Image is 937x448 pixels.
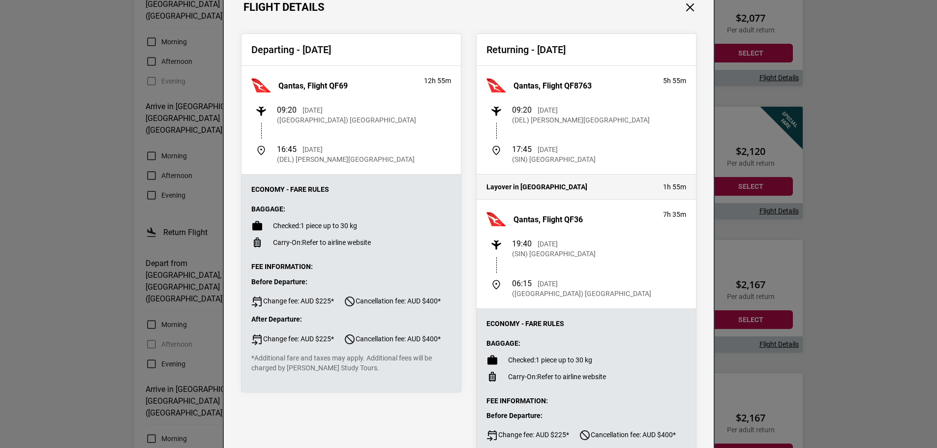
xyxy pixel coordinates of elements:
[273,221,357,231] p: 1 piece up to 30 kg
[251,184,451,194] p: Economy - Fare Rules
[251,76,271,95] img: Qantas
[512,145,532,154] span: 17:45
[508,355,592,365] p: 1 piece up to 30 kg
[424,76,451,86] p: 12h 55m
[663,76,686,86] p: 5h 55m
[512,239,532,248] span: 19:40
[251,353,451,373] p: *Additional fare and taxes may apply. Additional fees will be charged by [PERSON_NAME] Study Tours.
[273,222,301,230] span: Checked:
[486,183,653,191] h4: Layover in [GEOGRAPHIC_DATA]
[579,429,676,441] span: Cancellation fee: AUD $400*
[251,315,302,323] strong: After Departure:
[508,373,537,381] span: Carry-On:
[344,333,441,345] span: Cancellation fee: AUD $400*
[251,205,285,213] strong: Baggage:
[512,115,650,125] p: (DEL) [PERSON_NAME][GEOGRAPHIC_DATA]
[663,182,686,192] p: 1h 55m
[277,105,297,115] span: 09:20
[512,154,596,164] p: (SIN) [GEOGRAPHIC_DATA]
[278,81,348,90] h3: Qantas, Flight QF69
[486,44,686,56] h2: Returning - [DATE]
[486,429,569,441] span: Change fee: AUD $225*
[251,296,334,307] span: Change fee: AUD $225*
[251,44,451,56] h2: Departing - [DATE]
[514,81,592,90] h3: Qantas, Flight QF8763
[486,76,506,95] img: Qantas
[277,154,415,164] p: (DEL) [PERSON_NAME][GEOGRAPHIC_DATA]
[508,372,606,382] p: Refer to airline website
[273,239,302,246] span: Carry-On:
[486,397,548,405] strong: Fee Information:
[251,263,313,270] strong: Fee Information:
[344,296,441,307] span: Cancellation fee: AUD $400*
[663,209,686,219] p: 7h 35m
[512,249,596,259] p: (SIN) [GEOGRAPHIC_DATA]
[512,289,651,299] p: ([GEOGRAPHIC_DATA]) [GEOGRAPHIC_DATA]
[512,105,532,115] span: 09:20
[512,279,532,288] span: 06:15
[277,115,416,125] p: ([GEOGRAPHIC_DATA]) [GEOGRAPHIC_DATA]
[251,278,307,286] strong: Before Departure:
[538,145,558,154] p: [DATE]
[514,215,583,224] h3: Qantas, Flight QF36
[538,105,558,115] p: [DATE]
[538,239,558,249] p: [DATE]
[508,356,536,364] span: Checked:
[486,319,686,329] p: Economy - Fare Rules
[273,238,371,247] p: Refer to airline website
[684,1,696,14] button: Close
[243,1,325,14] h1: Flight Details
[486,209,506,229] img: Qantas
[486,412,543,419] strong: Before Departure:
[302,105,323,115] p: [DATE]
[277,145,297,154] span: 16:45
[251,333,334,345] span: Change fee: AUD $225*
[538,279,558,289] p: [DATE]
[486,339,520,347] strong: Baggage:
[302,145,323,154] p: [DATE]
